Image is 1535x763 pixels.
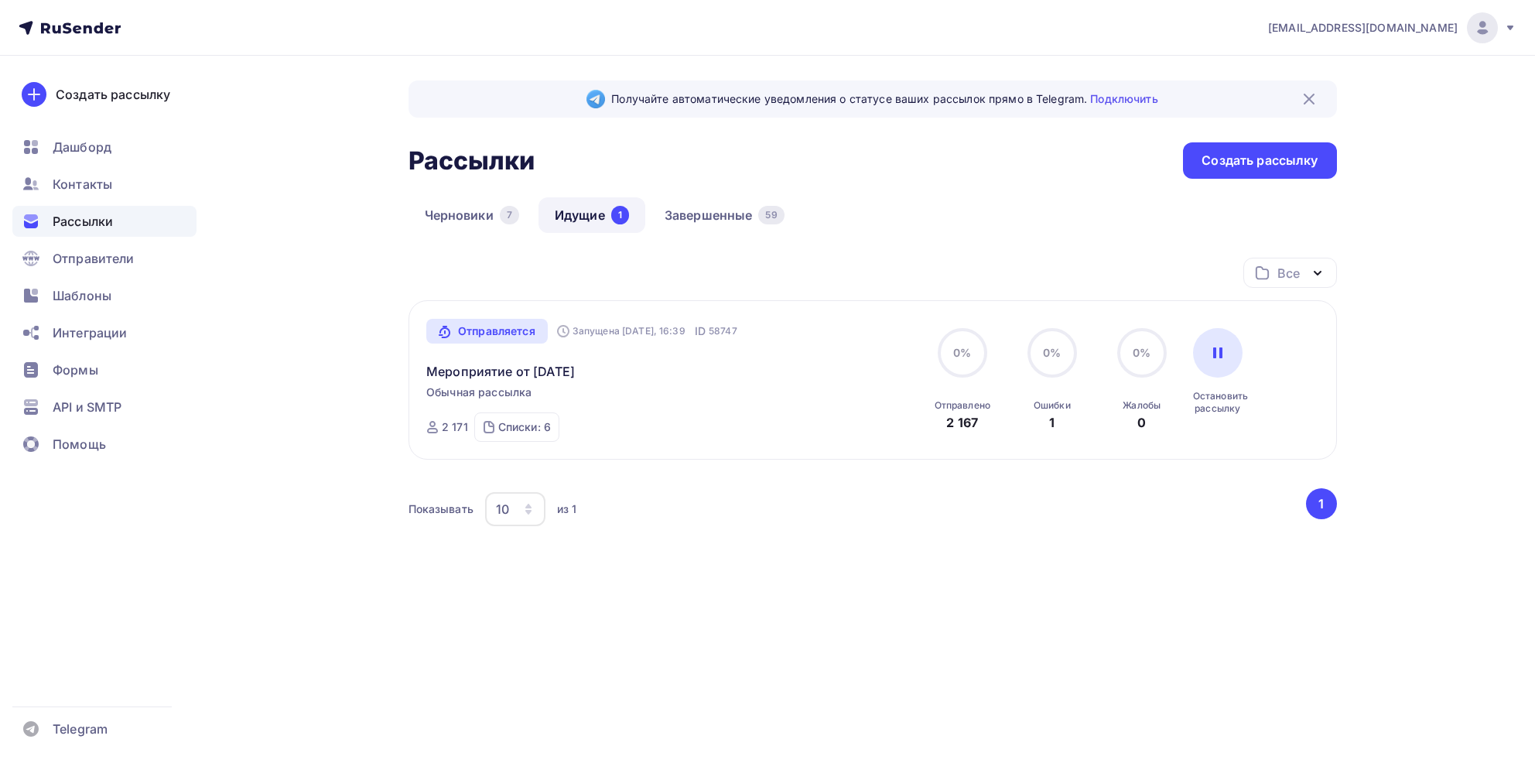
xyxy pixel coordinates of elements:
div: 1 [1049,413,1055,432]
a: Отправляется [426,319,548,344]
button: Go to page 1 [1306,488,1337,519]
span: 0% [1043,346,1061,359]
span: Дашборд [53,138,111,156]
span: Помощь [53,435,106,453]
span: Формы [53,361,98,379]
div: Отправлено [935,399,990,412]
div: из 1 [557,501,577,517]
a: Отправители [12,243,197,274]
ul: Pagination [1303,488,1337,519]
a: Мероприятие от [DATE] [426,362,575,381]
span: Интеграции [53,323,127,342]
span: 0% [953,346,971,359]
a: Шаблоны [12,280,197,311]
a: Рассылки [12,206,197,237]
div: Создать рассылку [56,85,170,104]
a: Контакты [12,169,197,200]
a: Дашборд [12,132,197,163]
button: Все [1243,258,1337,288]
div: 59 [758,206,784,224]
div: Показывать [409,501,473,517]
a: Черновики7 [409,197,535,233]
a: [EMAIL_ADDRESS][DOMAIN_NAME] [1268,12,1516,43]
span: Отправители [53,249,135,268]
div: 2 171 [442,419,468,435]
a: Идущие1 [538,197,645,233]
div: 2 167 [946,413,978,432]
span: 58747 [709,323,737,339]
h2: Рассылки [409,145,535,176]
div: 1 [611,206,629,224]
div: Остановить рассылку [1193,390,1243,415]
span: Обычная рассылка [426,385,532,400]
a: Завершенные59 [648,197,801,233]
div: Все [1277,264,1299,282]
span: Контакты [53,175,112,193]
div: Ошибки [1034,399,1071,412]
span: Telegram [53,720,108,738]
div: Создать рассылку [1202,152,1318,169]
div: Списки: 6 [498,419,551,435]
span: Шаблоны [53,286,111,305]
span: Получайте автоматические уведомления о статусе ваших рассылок прямо в Telegram. [611,91,1157,107]
div: 0 [1137,413,1146,432]
span: [EMAIL_ADDRESS][DOMAIN_NAME] [1268,20,1458,36]
span: 0% [1133,346,1150,359]
span: ID [695,323,706,339]
div: Запущена [DATE], 16:39 [557,325,685,337]
div: 10 [496,500,509,518]
button: 10 [484,491,546,527]
div: 7 [500,206,519,224]
img: Telegram [586,90,605,108]
span: API и SMTP [53,398,121,416]
a: Подключить [1090,92,1157,105]
div: Жалобы [1123,399,1161,412]
span: Рассылки [53,212,113,231]
a: Формы [12,354,197,385]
